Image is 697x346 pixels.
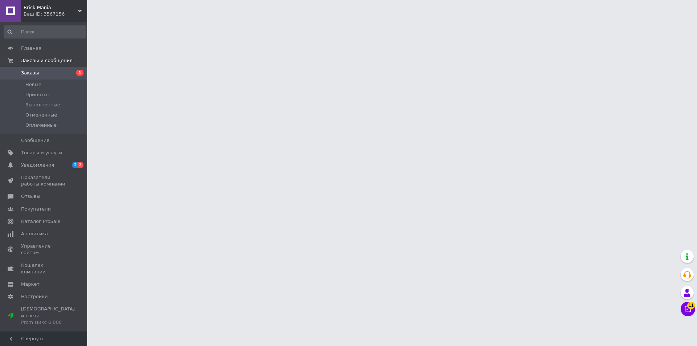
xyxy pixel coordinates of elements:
[21,162,54,168] span: Уведомления
[78,162,83,168] span: 2
[25,81,41,88] span: Новые
[21,57,73,64] span: Заказы и сообщения
[25,102,60,108] span: Выполненные
[21,174,67,187] span: Показатели работы компании
[4,25,86,38] input: Поиск
[21,137,49,144] span: Сообщения
[21,70,39,76] span: Заказы
[76,70,83,76] span: 1
[21,319,75,326] div: Prom микс 6 000
[21,218,60,225] span: Каталог ProSale
[21,45,41,52] span: Главная
[72,162,78,168] span: 2
[25,112,57,118] span: Отмененные
[681,302,695,316] button: Чат с покупателем11
[25,91,50,98] span: Принятые
[21,150,62,156] span: Товары и услуги
[24,11,87,17] div: Ваш ID: 3567156
[21,193,40,200] span: Отзывы
[21,243,67,256] span: Управление сайтом
[21,306,75,326] span: [DEMOGRAPHIC_DATA] и счета
[21,293,48,300] span: Настройки
[21,262,67,275] span: Кошелек компании
[687,302,695,309] span: 11
[24,4,78,11] span: Brick Mania
[25,122,57,129] span: Оплаченные
[21,281,40,288] span: Маркет
[21,206,51,212] span: Покупатели
[21,231,48,237] span: Аналитика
